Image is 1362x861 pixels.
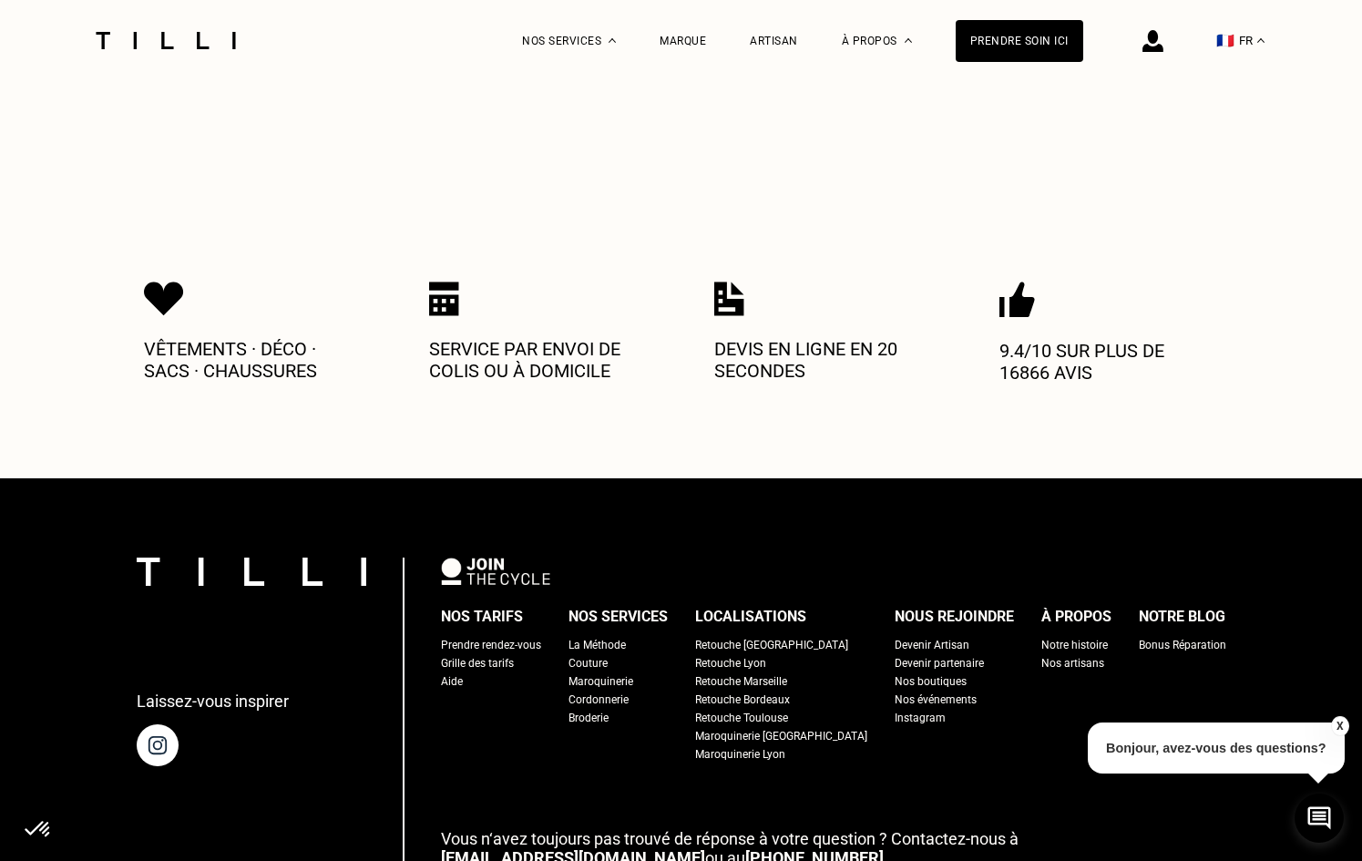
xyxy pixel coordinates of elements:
[895,636,969,654] a: Devenir Artisan
[441,636,541,654] a: Prendre rendez-vous
[714,338,933,382] p: Devis en ligne en 20 secondes
[714,282,744,316] img: Icon
[999,282,1035,318] img: Icon
[695,654,766,672] a: Retouche Lyon
[137,558,366,586] img: logo Tilli
[568,672,633,691] a: Maroquinerie
[1216,32,1234,49] span: 🇫🇷
[568,654,608,672] a: Couture
[609,38,616,43] img: Menu déroulant
[895,654,984,672] a: Devenir partenaire
[695,691,790,709] a: Retouche Bordeaux
[568,636,626,654] a: La Méthode
[568,691,629,709] a: Cordonnerie
[695,672,787,691] a: Retouche Marseille
[144,338,363,382] p: Vêtements · Déco · Sacs · Chaussures
[695,727,867,745] a: Maroquinerie [GEOGRAPHIC_DATA]
[568,709,609,727] a: Broderie
[137,692,289,711] p: Laissez-vous inspirer
[956,20,1083,62] a: Prendre soin ici
[695,745,785,764] a: Maroquinerie Lyon
[895,691,977,709] a: Nos événements
[1330,716,1348,736] button: X
[441,654,514,672] a: Grille des tarifs
[1041,654,1104,672] a: Nos artisans
[999,340,1218,384] p: 9.4/10 sur plus de 16866 avis
[695,603,806,630] div: Localisations
[441,829,1019,848] span: Vous n‘avez toujours pas trouvé de réponse à votre question ? Contactez-nous à
[750,35,798,47] a: Artisan
[895,709,946,727] a: Instagram
[441,603,523,630] div: Nos tarifs
[1142,30,1163,52] img: icône connexion
[1041,603,1111,630] div: À propos
[429,338,648,382] p: Service par envoi de colis ou à domicile
[1139,603,1225,630] div: Notre blog
[441,558,550,585] img: logo Join The Cycle
[895,603,1014,630] div: Nous rejoindre
[1088,723,1345,774] p: Bonjour, avez-vous des questions?
[905,38,912,43] img: Menu déroulant à propos
[441,672,463,691] a: Aide
[429,282,459,316] img: Icon
[1139,636,1226,654] a: Bonus Réparation
[144,282,184,316] img: Icon
[568,603,668,630] div: Nos services
[1041,636,1108,654] a: Notre histoire
[695,709,788,727] a: Retouche Toulouse
[89,32,242,49] img: Logo du service de couturière Tilli
[1257,38,1265,43] img: menu déroulant
[695,636,848,654] a: Retouche [GEOGRAPHIC_DATA]
[660,35,706,47] a: Marque
[895,672,967,691] a: Nos boutiques
[137,724,179,766] img: page instagram de Tilli une retoucherie à domicile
